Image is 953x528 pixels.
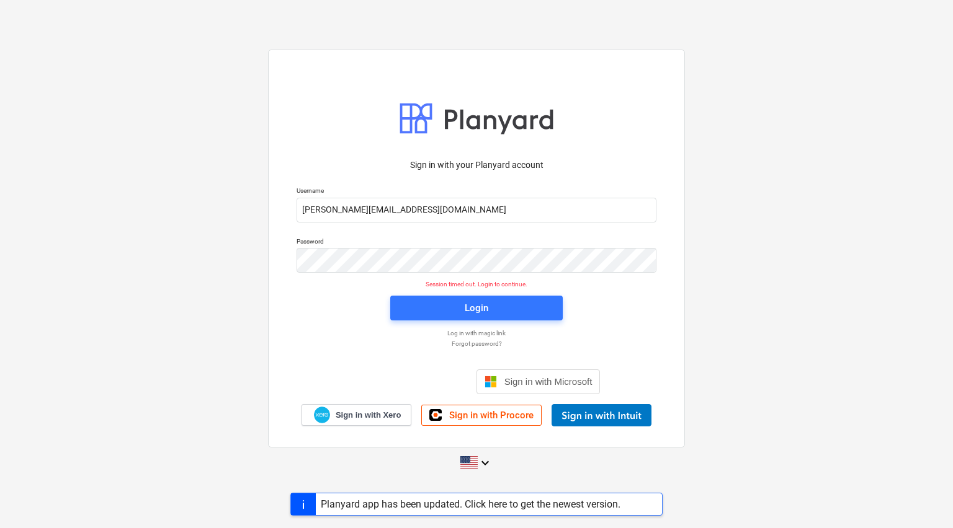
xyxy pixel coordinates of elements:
[297,159,656,172] p: Sign in with your Planyard account
[347,368,473,395] iframe: Sign in with Google Button
[485,376,497,388] img: Microsoft logo
[465,300,488,316] div: Login
[289,280,664,288] p: Session timed out. Login to continue.
[302,404,412,426] a: Sign in with Xero
[290,329,663,337] a: Log in with magic link
[321,498,620,510] div: Planyard app has been updated. Click here to get the newest version.
[290,340,663,348] a: Forgot password?
[478,455,493,470] i: keyboard_arrow_down
[421,405,542,426] a: Sign in with Procore
[336,410,401,421] span: Sign in with Xero
[449,410,534,421] span: Sign in with Procore
[504,376,593,387] span: Sign in with Microsoft
[297,237,656,248] p: Password
[297,198,656,222] input: Username
[891,469,953,528] iframe: Chat Widget
[314,407,330,423] img: Xero logo
[390,296,563,320] button: Login
[297,187,656,197] p: Username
